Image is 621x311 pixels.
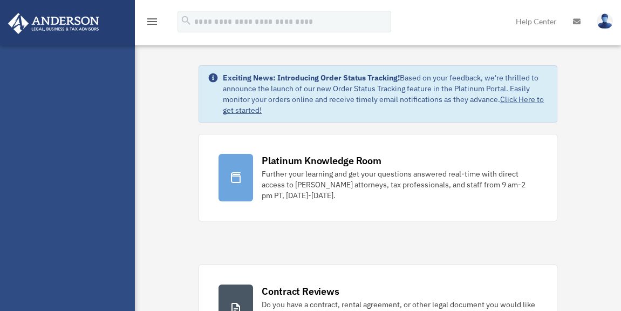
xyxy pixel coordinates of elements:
[223,72,548,116] div: Based on your feedback, we're thrilled to announce the launch of our new Order Status Tracking fe...
[199,134,557,221] a: Platinum Knowledge Room Further your learning and get your questions answered real-time with dire...
[262,154,381,167] div: Platinum Knowledge Room
[223,73,400,83] strong: Exciting News: Introducing Order Status Tracking!
[262,168,537,201] div: Further your learning and get your questions answered real-time with direct access to [PERSON_NAM...
[223,94,544,115] a: Click Here to get started!
[597,13,613,29] img: User Pic
[146,19,159,28] a: menu
[5,13,103,34] img: Anderson Advisors Platinum Portal
[262,285,339,298] div: Contract Reviews
[180,15,192,26] i: search
[146,15,159,28] i: menu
